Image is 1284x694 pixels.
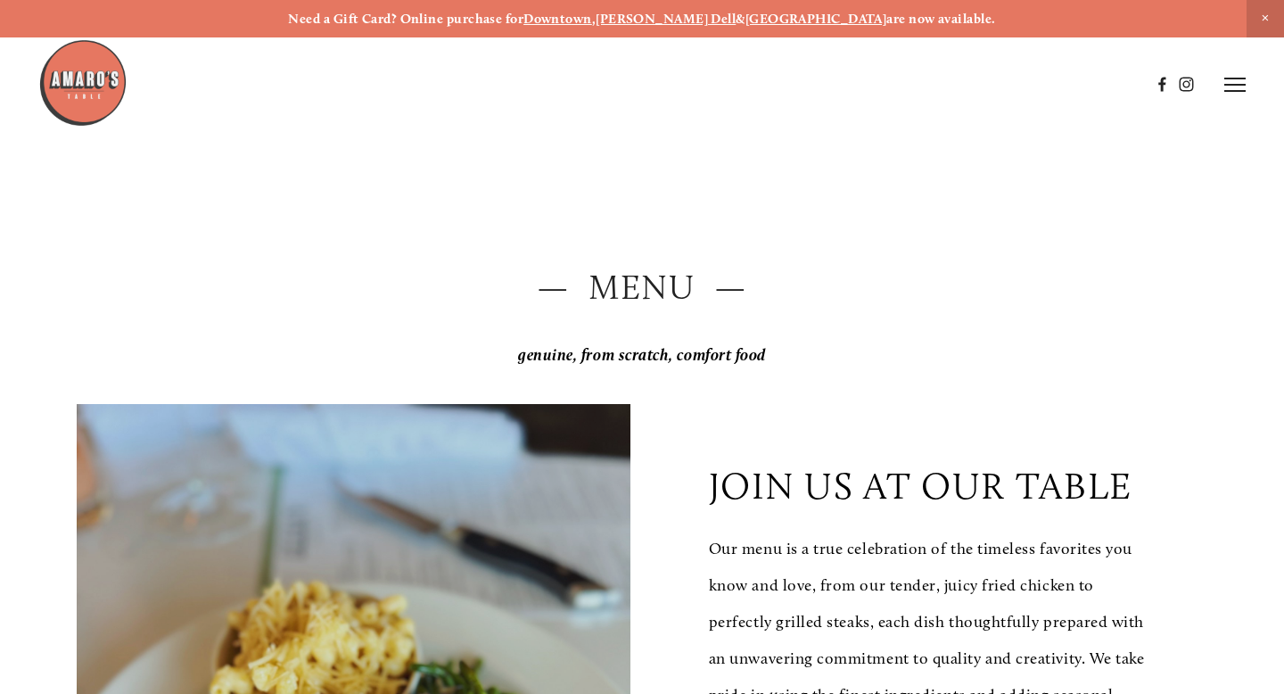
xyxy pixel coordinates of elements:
a: [GEOGRAPHIC_DATA] [745,11,887,27]
a: Downtown [523,11,592,27]
em: genuine, from scratch, comfort food [518,345,766,365]
h2: — Menu — [77,264,1206,312]
strong: are now available. [886,11,995,27]
p: join us at our table [709,464,1132,508]
img: Amaro's Table [38,38,128,128]
strong: Need a Gift Card? Online purchase for [288,11,523,27]
strong: & [736,11,745,27]
a: [PERSON_NAME] Dell [596,11,736,27]
strong: , [592,11,596,27]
